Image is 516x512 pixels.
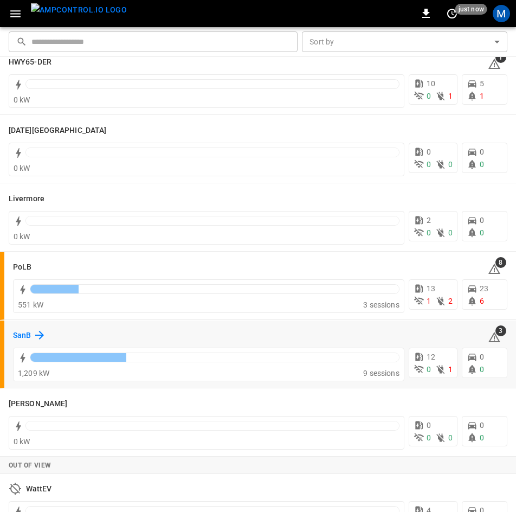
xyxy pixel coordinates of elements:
[427,297,431,305] span: 1
[448,433,453,442] span: 0
[480,79,484,88] span: 5
[448,365,453,374] span: 1
[31,3,127,17] img: ampcontrol.io logo
[480,216,484,225] span: 0
[480,365,484,374] span: 0
[14,95,30,104] span: 0 kW
[480,297,484,305] span: 6
[9,462,51,469] strong: Out of View
[427,148,431,156] span: 0
[493,5,510,22] div: profile-icon
[480,228,484,237] span: 0
[9,193,44,205] h6: Livermore
[480,148,484,156] span: 0
[9,125,106,137] h6: Karma Center
[26,483,52,495] h6: WattEV
[13,261,31,273] h6: PoLB
[443,5,461,22] button: set refresh interval
[18,369,49,377] span: 1,209 kW
[495,325,506,336] span: 3
[427,284,435,293] span: 13
[480,284,488,293] span: 23
[13,330,31,342] h6: SanB
[448,92,453,100] span: 1
[9,398,67,410] h6: Vernon
[495,257,506,268] span: 8
[455,4,487,15] span: just now
[427,79,435,88] span: 10
[427,228,431,237] span: 0
[427,353,435,361] span: 12
[427,365,431,374] span: 0
[427,92,431,100] span: 0
[9,56,51,68] h6: HWY65-DER
[427,433,431,442] span: 0
[363,369,399,377] span: 9 sessions
[480,353,484,361] span: 0
[363,300,399,309] span: 3 sessions
[448,160,453,169] span: 0
[18,300,43,309] span: 551 kW
[448,228,453,237] span: 0
[448,297,453,305] span: 2
[480,421,484,430] span: 0
[480,92,484,100] span: 1
[14,437,30,446] span: 0 kW
[427,216,431,225] span: 2
[495,52,506,63] span: 1
[480,160,484,169] span: 0
[427,160,431,169] span: 0
[427,421,431,430] span: 0
[480,433,484,442] span: 0
[14,232,30,241] span: 0 kW
[14,164,30,172] span: 0 kW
